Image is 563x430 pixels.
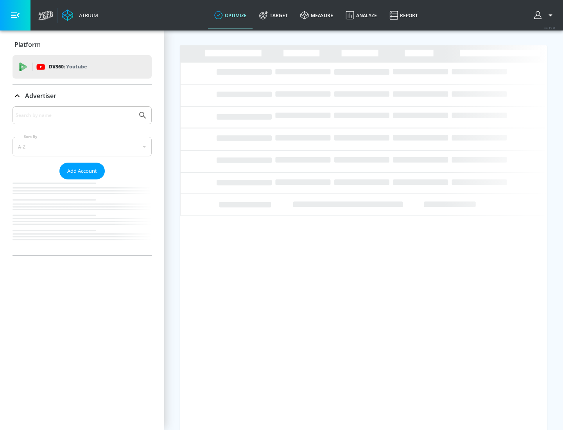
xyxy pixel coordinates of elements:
[383,1,424,29] a: Report
[13,106,152,255] div: Advertiser
[66,63,87,71] p: Youtube
[62,9,98,21] a: Atrium
[25,91,56,100] p: Advertiser
[49,63,87,71] p: DV360:
[294,1,339,29] a: measure
[76,12,98,19] div: Atrium
[253,1,294,29] a: Target
[544,26,555,30] span: v 4.19.0
[339,1,383,29] a: Analyze
[14,40,41,49] p: Platform
[13,179,152,255] nav: list of Advertiser
[13,137,152,156] div: A-Z
[67,167,97,176] span: Add Account
[13,55,152,79] div: DV360: Youtube
[208,1,253,29] a: optimize
[13,85,152,107] div: Advertiser
[13,34,152,56] div: Platform
[59,163,105,179] button: Add Account
[16,110,134,120] input: Search by name
[22,134,39,139] label: Sort By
